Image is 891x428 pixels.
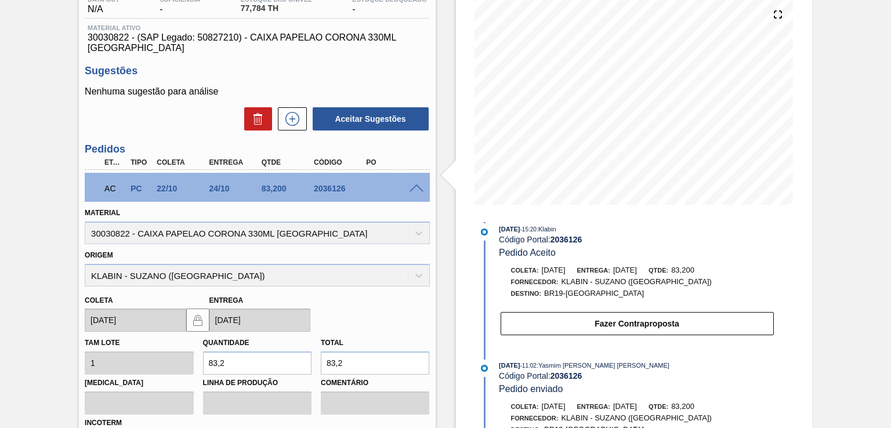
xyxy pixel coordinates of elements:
label: [MEDICAL_DATA] [85,375,193,391]
div: PO [363,158,421,166]
span: - 15:20 [520,226,537,233]
button: locked [186,309,209,332]
div: Etapa [102,158,128,166]
div: Aguardando Composição de Carga [102,176,128,201]
span: Pedido Aceito [499,248,556,257]
span: Entrega: [577,403,610,410]
img: atual [481,365,488,372]
div: 2036126 [311,184,368,193]
label: Linha de Produção [203,375,312,391]
div: Pedido de Compra [128,184,154,193]
div: Excluir Sugestões [238,107,272,130]
span: Coleta: [511,267,539,274]
span: Qtde: [649,403,668,410]
span: Fornecedor: [511,415,559,422]
div: 83,200 [259,184,316,193]
strong: 2036126 [550,235,582,244]
span: 83,200 [671,266,694,274]
div: Código [311,158,368,166]
span: KLABIN - SUZANO ([GEOGRAPHIC_DATA]) [561,414,712,422]
label: Incoterm [85,419,122,427]
span: [DATE] [542,402,566,411]
span: Fornecedor: [511,278,559,285]
p: Nenhuma sugestão para análise [85,86,429,97]
img: atual [481,228,488,235]
div: Qtde [259,158,316,166]
label: Material [85,209,120,217]
span: Destino: [511,290,542,297]
span: : Yasmim [PERSON_NAME] [PERSON_NAME] [537,362,669,369]
span: - 11:02 [520,362,537,369]
span: KLABIN - SUZANO ([GEOGRAPHIC_DATA]) [561,277,712,286]
span: Pedido enviado [499,384,563,394]
span: [DATE] [613,266,637,274]
img: locked [191,313,205,327]
h3: Pedidos [85,143,429,155]
input: dd/mm/yyyy [85,309,186,332]
label: Total [321,339,343,347]
button: Fazer Contraproposta [501,312,774,335]
span: [DATE] [613,402,637,411]
div: Código Portal: [499,235,774,244]
span: 30030822 - (SAP Legado: 50827210) - CAIXA PAPELAO CORONA 330ML [GEOGRAPHIC_DATA] [88,32,426,53]
div: Entrega [207,158,264,166]
label: Coleta [85,296,113,304]
h3: Sugestões [85,65,429,77]
div: Nova sugestão [272,107,307,130]
span: BR19-[GEOGRAPHIC_DATA] [544,289,644,298]
span: Material ativo [88,24,426,31]
button: Aceitar Sugestões [313,107,429,130]
span: : Klabin [537,226,556,233]
span: [DATE] [542,266,566,274]
label: Quantidade [203,339,249,347]
span: Qtde: [649,267,668,274]
div: 24/10/2025 [207,184,264,193]
span: [DATE] [499,226,520,233]
div: Aceitar Sugestões [307,106,430,132]
span: 83,200 [671,402,694,411]
input: dd/mm/yyyy [209,309,310,332]
label: Comentário [321,375,429,391]
label: Origem [85,251,113,259]
strong: 2036126 [550,371,582,380]
div: 22/10/2025 [154,184,211,193]
div: Tipo [128,158,154,166]
label: Tam lote [85,339,119,347]
p: AC [104,184,125,193]
span: Coleta: [511,403,539,410]
span: 77,784 TH [241,4,312,13]
label: Entrega [209,296,244,304]
div: Código Portal: [499,371,774,380]
span: [DATE] [499,362,520,369]
span: Entrega: [577,267,610,274]
div: Coleta [154,158,211,166]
